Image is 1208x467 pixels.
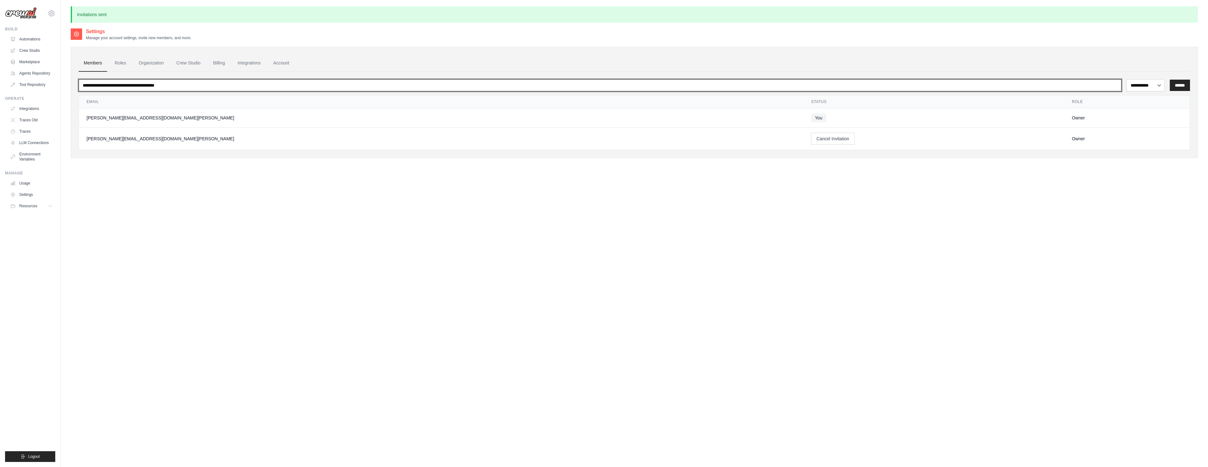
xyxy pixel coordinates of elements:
[110,55,131,72] a: Roles
[5,171,55,176] div: Manage
[1064,95,1190,108] th: Role
[28,454,40,459] span: Logout
[8,57,55,67] a: Marketplace
[134,55,169,72] a: Organization
[803,95,1064,108] th: Status
[79,55,107,72] a: Members
[1072,136,1182,142] div: Owner
[8,190,55,200] a: Settings
[86,35,191,40] p: Manage your account settings, invite new members, and more.
[811,133,855,145] button: Cancel Invitation
[8,45,55,56] a: Crew Studio
[8,178,55,188] a: Usage
[19,203,37,209] span: Resources
[8,149,55,164] a: Environment Variables
[8,115,55,125] a: Traces Old
[268,55,294,72] a: Account
[5,27,55,32] div: Build
[5,96,55,101] div: Operate
[171,55,206,72] a: Crew Studio
[71,6,1198,23] p: Invitations sent
[8,34,55,44] a: Automations
[8,138,55,148] a: LLM Connections
[87,115,796,121] div: [PERSON_NAME][EMAIL_ADDRESS][DOMAIN_NAME][PERSON_NAME]
[1072,115,1182,121] div: Owner
[79,95,803,108] th: Email
[5,451,55,462] button: Logout
[8,201,55,211] button: Resources
[5,7,37,19] img: Logo
[86,28,191,35] h2: Settings
[8,104,55,114] a: Integrations
[8,126,55,136] a: Traces
[8,80,55,90] a: Tool Repository
[8,68,55,78] a: Agents Repository
[232,55,266,72] a: Integrations
[87,136,796,142] div: [PERSON_NAME][EMAIL_ADDRESS][DOMAIN_NAME][PERSON_NAME]
[208,55,230,72] a: Billing
[811,113,826,122] span: You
